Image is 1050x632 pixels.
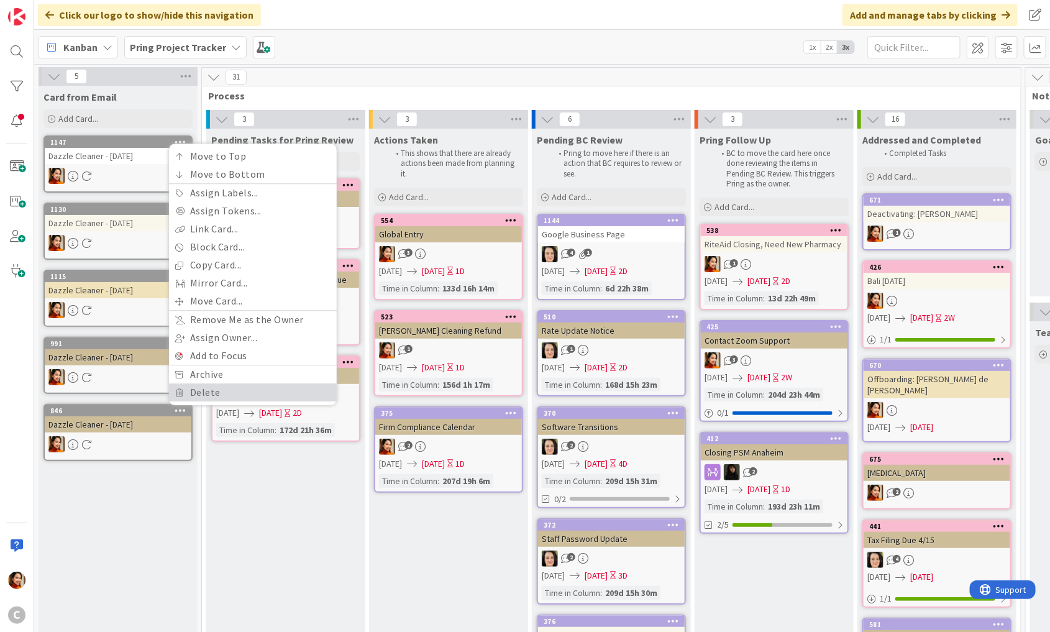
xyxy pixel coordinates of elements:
div: PM [864,485,1010,501]
span: [DATE] [259,406,282,419]
span: [DATE] [867,570,890,584]
div: Staff Password Update [538,531,685,547]
div: Time in Column [216,423,275,437]
div: 670 [864,360,1010,371]
span: Kanban [63,40,98,55]
div: PM [864,226,1010,242]
div: 581 [864,619,1010,630]
div: 2D [293,406,302,419]
div: 510 [544,313,685,321]
img: PM [867,402,883,418]
div: Time in Column [542,474,600,488]
div: 412Closing PSM Anaheim [701,433,847,460]
div: 441Tax Filing Due 4/15 [864,521,1010,548]
div: 375 [381,409,522,418]
img: Visit kanbanzone.com [8,8,25,25]
span: : [437,474,439,488]
span: 3 [396,112,418,127]
div: C [8,607,25,624]
img: PM [705,352,721,369]
span: Pring Follow Up [700,134,771,146]
div: 425 [706,323,847,331]
span: [DATE] [542,457,565,470]
div: 1/1 [864,332,1010,347]
div: 991 [50,339,191,348]
a: Block Card... [169,238,337,256]
img: PM [48,302,65,318]
div: Firm Compliance Calendar [375,419,522,435]
a: Mirror Card... [169,274,337,292]
img: BL [542,551,558,567]
div: [PERSON_NAME] Cleaning Refund [375,323,522,339]
div: BL [538,342,685,359]
img: PM [867,485,883,501]
img: BL [867,552,883,568]
div: Deactivating: [PERSON_NAME] [864,206,1010,222]
a: Add to Focus [169,347,337,365]
div: 1/1 [864,591,1010,607]
span: 3 [730,355,738,364]
div: Time in Column [379,474,437,488]
div: PM [701,256,847,272]
span: Pending Tasks for Pring Review [211,134,354,146]
a: Assign Tokens... [169,202,337,220]
span: 1 / 1 [880,592,892,605]
span: [DATE] [379,361,402,374]
div: Time in Column [379,282,437,295]
div: PM [864,293,1010,309]
img: PM [379,246,395,262]
span: [DATE] [422,361,445,374]
div: 675 [869,455,1010,464]
div: 2D [618,265,628,278]
div: 412 [701,433,847,444]
span: [DATE] [910,311,933,324]
div: PM [45,369,191,385]
div: BL [538,246,685,262]
div: 846Move to TopMove to BottomAssign Labels...Assign Tokens...Link Card...Block Card...Copy Card...... [45,405,191,416]
div: 204d 23h 44m [765,388,823,401]
div: 370 [538,408,685,419]
div: 441 [869,522,1010,531]
div: Time in Column [542,378,600,392]
span: : [763,388,765,401]
img: PM [48,168,65,184]
div: [MEDICAL_DATA] [864,465,1010,481]
div: 523[PERSON_NAME] Cleaning Refund [375,311,522,339]
div: 1147 [50,138,191,147]
span: [DATE] [705,275,728,288]
div: 1115Dazzle Cleaner - [DATE] [45,271,191,298]
span: 1x [804,41,821,53]
div: 1147Dazzle Cleaner - [DATE] [45,137,191,164]
span: 1 [584,249,592,257]
span: : [763,291,765,305]
div: Closing PSM Anaheim [701,444,847,460]
span: [DATE] [747,371,770,384]
img: PM [379,342,395,359]
div: 846Move to TopMove to BottomAssign Labels...Assign Tokens...Link Card...Block Card...Copy Card...... [45,405,191,433]
a: Link Card... [169,220,337,238]
span: [DATE] [422,265,445,278]
span: [DATE] [910,570,933,584]
span: [DATE] [542,265,565,278]
span: 0/2 [554,493,566,506]
span: : [600,586,602,600]
span: 1 / 1 [880,333,892,346]
div: 538RiteAid Closing, Need New Pharmacy [701,225,847,252]
div: 2D [781,275,790,288]
div: 1115 [45,271,191,282]
div: Dazzle Cleaner - [DATE] [45,416,191,433]
span: [DATE] [379,457,402,470]
div: Time in Column [542,282,600,295]
div: PM [701,352,847,369]
span: [DATE] [867,421,890,434]
a: Delete [169,383,337,401]
div: 426Bali [DATE] [864,262,1010,289]
div: 2W [781,371,792,384]
span: 1 [567,345,575,353]
a: Assign Owner... [169,329,337,347]
span: 3x [838,41,854,53]
span: Addressed and Completed [862,134,981,146]
div: 1130 [45,204,191,215]
div: 1D [781,483,790,496]
span: 2/5 [717,518,729,531]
